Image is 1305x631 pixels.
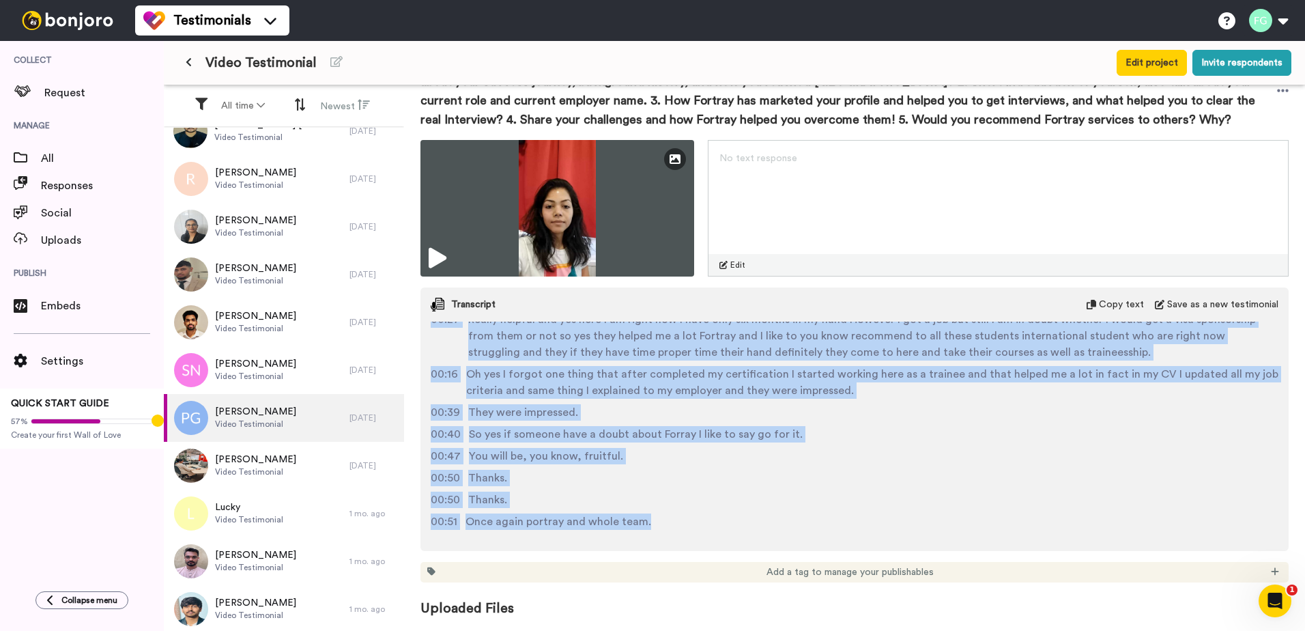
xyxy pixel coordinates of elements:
[719,154,797,163] span: No text response
[213,94,273,118] button: All time
[215,514,283,525] span: Video Testimonial
[431,514,457,530] span: 00:51
[214,132,343,143] span: Video Testimonial
[1117,50,1187,76] button: Edit project
[468,492,507,508] span: Thanks.
[11,416,28,427] span: 57%
[205,53,317,72] span: Video Testimonial
[349,221,397,232] div: [DATE]
[349,604,397,615] div: 1 mo. ago
[420,140,694,277] img: cded6da2-527d-4a50-bacc-f12c15dc4578-thumbnail_full-1757700581.jpg
[164,107,404,155] a: [PERSON_NAME] [PERSON_NAME]Video Testimonial[DATE]
[215,371,296,382] span: Video Testimonial
[431,298,444,311] img: transcript.svg
[174,544,208,578] img: dccc6b42-20e1-4f8c-be4d-49a4fa928a95.jpeg
[349,269,397,280] div: [DATE]
[730,260,745,270] span: Edit
[215,466,296,477] span: Video Testimonial
[215,357,296,371] span: [PERSON_NAME]
[1259,585,1291,617] iframe: Intercom live chat
[349,173,397,184] div: [DATE]
[164,298,404,346] a: [PERSON_NAME]Video Testimonial[DATE]
[431,492,460,508] span: 00:50
[312,93,378,119] button: Newest
[431,470,460,486] span: 00:50
[1099,298,1144,311] span: Copy text
[41,150,164,167] span: All
[349,508,397,519] div: 1 mo. ago
[431,366,458,399] span: 00:16
[215,275,296,286] span: Video Testimonial
[431,448,461,464] span: 00:47
[349,126,397,137] div: [DATE]
[215,262,296,275] span: [PERSON_NAME]
[61,595,117,606] span: Collapse menu
[41,205,164,221] span: Social
[469,426,803,443] span: So yes if someone have a doubt about Forray I like to say go for it.
[164,442,404,490] a: [PERSON_NAME]Video Testimonial[DATE]
[41,298,164,314] span: Embeds
[164,537,404,585] a: [PERSON_NAME]Video Testimonial1 mo. ago
[215,405,296,419] span: [PERSON_NAME]
[164,203,404,251] a: [PERSON_NAME]Video Testimonial[DATE]
[468,470,507,486] span: Thanks.
[164,251,404,298] a: [PERSON_NAME]Video Testimonial[DATE]
[431,426,461,443] span: 00:40
[215,309,296,323] span: [PERSON_NAME]
[143,10,165,31] img: tm-color.svg
[215,596,296,610] span: [PERSON_NAME]
[164,490,404,537] a: LuckyVideo Testimonial1 mo. ago
[44,85,164,101] span: Request
[215,214,296,227] span: [PERSON_NAME]
[174,353,208,387] img: sn.png
[1287,585,1297,595] span: 1
[174,592,208,626] img: c368c2f5-cf2c-4bf7-a878-372cb992a6cc.jpeg
[174,449,208,483] img: 7e58658b-e67b-4402-a543-a02ee46e31dc.jpeg
[41,232,164,249] span: Uploads
[420,53,1277,129] span: Q1 Pointers for Video (Minimum length 2 minutes) Please answer the following questions while maki...
[152,415,164,427] div: Tooltip anchor
[1192,50,1291,76] button: Invite respondents
[349,556,397,567] div: 1 mo. ago
[215,453,296,466] span: [PERSON_NAME]
[35,591,128,609] button: Collapse menu
[174,496,208,531] img: l.png
[174,401,208,435] img: pg.png
[451,298,496,311] span: Transcript
[215,419,296,430] span: Video Testimonial
[164,155,404,203] a: [PERSON_NAME]Video Testimonial[DATE]
[468,404,578,421] span: They were impressed.
[215,610,296,621] span: Video Testimonial
[164,346,404,394] a: [PERSON_NAME]Video Testimonial[DATE]
[349,317,397,328] div: [DATE]
[349,365,397,376] div: [DATE]
[420,583,1289,618] span: Uploaded Files
[349,412,397,423] div: [DATE]
[1167,298,1278,311] span: Save as a new testimonial
[215,548,296,562] span: [PERSON_NAME]
[215,166,296,180] span: [PERSON_NAME]
[469,448,623,464] span: You will be, you know, fruitful.
[174,305,208,339] img: f3327d00-a4cc-4bd8-be9c-da483ae3eca6.jpeg
[215,323,296,334] span: Video Testimonial
[431,404,460,421] span: 00:39
[431,311,460,361] span: 00:27
[349,460,397,471] div: [DATE]
[215,562,296,573] span: Video Testimonial
[468,311,1278,361] span: Really helpful and yes here I am right now I have only six months in my hand However I got a job ...
[215,180,296,191] span: Video Testimonial
[173,114,207,148] img: d947083e-1260-4875-9b2b-95ba0a8f5918.jpeg
[766,565,934,579] span: Add a tag to manage your publishables
[41,178,164,194] span: Responses
[164,394,404,442] a: [PERSON_NAME]Video Testimonial[DATE]
[173,11,251,30] span: Testimonials
[215,227,296,238] span: Video Testimonial
[16,11,119,30] img: bj-logo-header-white.svg
[215,501,283,514] span: Lucky
[174,210,208,244] img: 8c4aa82b-0094-4c89-af6c-ab7667e871e7.jpeg
[11,399,109,408] span: QUICK START GUIDE
[174,257,208,292] img: 558dd684-bf25-4917-add9-1cd29acff629.jpeg
[174,162,208,196] img: r.png
[465,514,651,530] span: Once again portray and whole team.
